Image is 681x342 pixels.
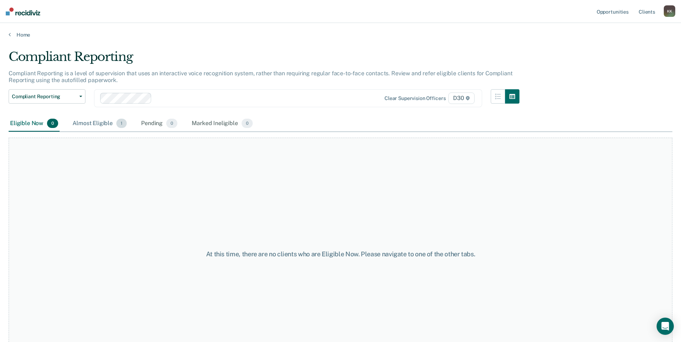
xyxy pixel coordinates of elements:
[190,116,254,132] div: Marked Ineligible0
[6,8,40,15] img: Recidiviz
[140,116,179,132] div: Pending0
[664,5,675,17] button: KK
[9,49,519,70] div: Compliant Reporting
[9,32,672,38] a: Home
[9,89,85,104] button: Compliant Reporting
[166,119,177,128] span: 0
[9,70,512,84] p: Compliant Reporting is a level of supervision that uses an interactive voice recognition system, ...
[664,5,675,17] div: K K
[47,119,58,128] span: 0
[71,116,128,132] div: Almost Eligible1
[12,94,76,100] span: Compliant Reporting
[242,119,253,128] span: 0
[116,119,127,128] span: 1
[384,95,446,101] div: Clear supervision officers
[448,92,474,104] span: D30
[657,318,674,335] div: Open Intercom Messenger
[9,116,60,132] div: Eligible Now0
[175,250,507,258] div: At this time, there are no clients who are Eligible Now. Please navigate to one of the other tabs.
